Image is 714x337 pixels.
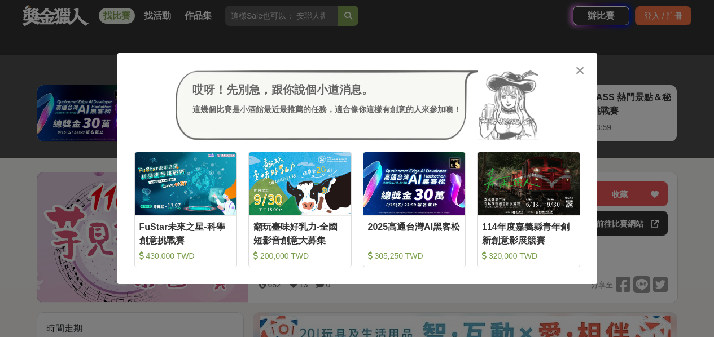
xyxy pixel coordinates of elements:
[139,220,233,246] div: FuStar未來之星-科學創意挑戰賽
[253,250,347,261] div: 200,000 TWD
[253,220,347,246] div: 翻玩臺味好乳力-全國短影音創意大募集
[482,220,575,246] div: 114年度嘉義縣青年創新創意影展競賽
[368,220,461,246] div: 2025高通台灣AI黑客松
[249,152,351,215] img: Cover Image
[248,152,352,267] a: Cover Image翻玩臺味好乳力-全國短影音創意大募集 200,000 TWD
[192,104,461,116] div: 這幾個比賽是小酒館最近最推薦的任務，適合像你這樣有創意的人來參加噢！
[134,152,238,267] a: Cover ImageFuStar未來之星-科學創意挑戰賽 430,000 TWD
[478,70,539,141] img: Avatar
[482,250,575,261] div: 320,000 TWD
[363,152,466,267] a: Cover Image2025高通台灣AI黑客松 305,250 TWD
[192,81,461,98] div: 哎呀！先別急，跟你說個小道消息。
[139,250,233,261] div: 430,000 TWD
[135,152,237,215] img: Cover Image
[368,250,461,261] div: 305,250 TWD
[477,152,580,267] a: Cover Image114年度嘉義縣青年創新創意影展競賽 320,000 TWD
[478,152,580,215] img: Cover Image
[363,152,466,215] img: Cover Image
